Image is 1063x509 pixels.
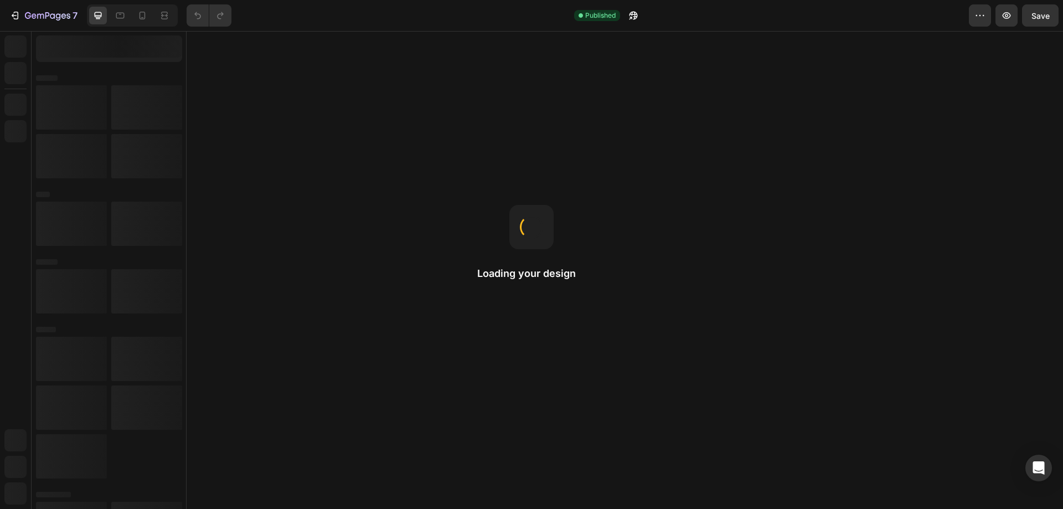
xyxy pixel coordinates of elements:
[187,4,231,27] div: Undo/Redo
[73,9,78,22] p: 7
[1025,455,1052,481] div: Open Intercom Messenger
[1022,4,1059,27] button: Save
[4,4,82,27] button: 7
[477,267,586,280] h2: Loading your design
[585,11,616,20] span: Published
[1031,11,1050,20] span: Save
